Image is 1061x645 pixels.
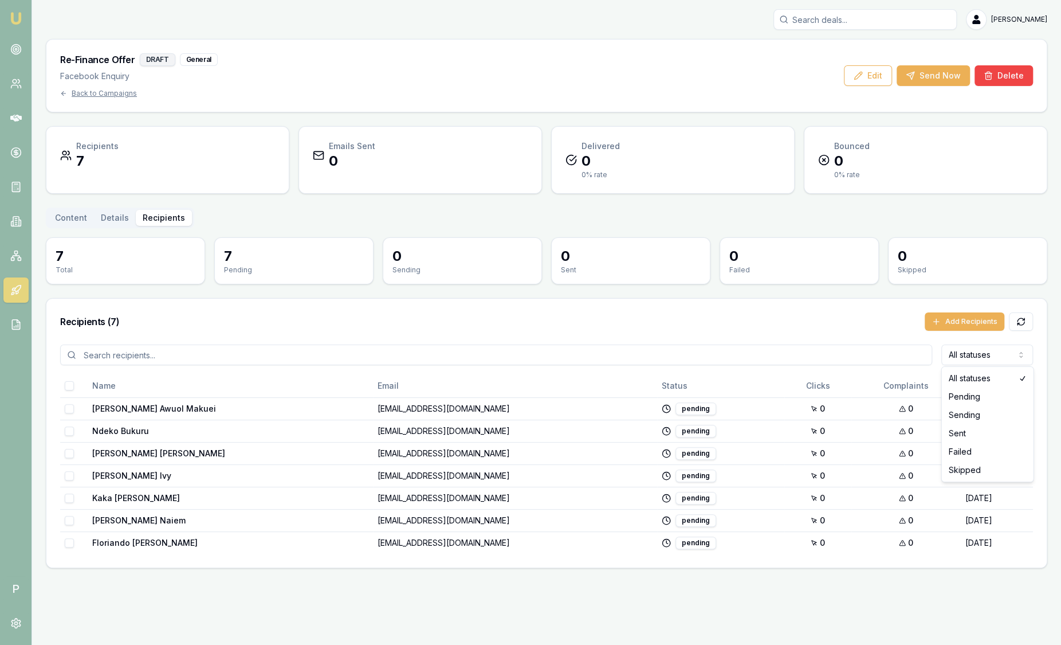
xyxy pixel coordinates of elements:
[949,446,972,458] span: Failed
[949,428,966,439] span: Sent
[949,373,991,384] span: All statuses
[949,464,981,476] span: Skipped
[949,409,980,421] span: Sending
[949,391,980,402] span: Pending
